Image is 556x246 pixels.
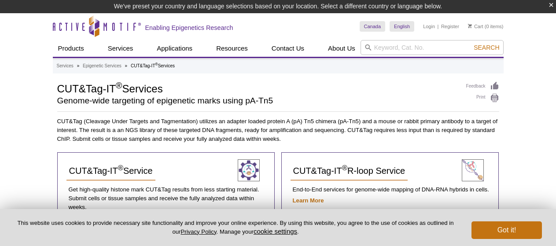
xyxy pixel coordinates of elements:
[145,24,233,32] h2: Enabling Epigenetics Research
[423,23,435,29] a: Login
[254,228,297,235] button: cookie settings
[131,63,175,68] li: CUT&Tag-IT Services
[342,164,347,173] sup: ®
[468,24,472,28] img: Your Cart
[66,162,155,181] a: CUT&Tag-IT®Service
[118,164,123,173] sup: ®
[291,185,490,194] p: End-to-End services for genome-wide mapping of DNA-RNA hybrids in cells.
[471,221,542,239] button: Got it!
[125,63,128,68] li: »
[361,40,504,55] input: Keyword, Cat. No.
[466,93,499,103] a: Print
[66,185,265,212] p: Get high-quality histone mark CUT&Tag results from less starting material. Submit cells or tissue...
[238,159,260,181] img: CUT&Tag-IT® Service
[116,81,122,90] sup: ®
[151,40,198,57] a: Applications
[77,63,80,68] li: »
[474,44,499,51] span: Search
[471,44,502,51] button: Search
[466,81,499,91] a: Feedback
[155,62,158,66] sup: ®
[390,21,414,32] a: English
[69,166,153,176] span: CUT&Tag-IT Service
[462,159,484,181] img: CUT&Tag-IT® Service
[83,62,122,70] a: Epigenetic Services
[468,23,483,29] a: Cart
[103,40,139,57] a: Services
[180,228,216,235] a: Privacy Policy
[293,166,405,176] span: CUT&Tag-IT R-loop Service
[360,21,386,32] a: Canada
[211,40,253,57] a: Resources
[438,21,439,32] li: |
[57,117,499,143] p: CUT&Tag (Cleavage Under Targets and Tagmentation) utilizes an adapter loaded protein A (pA) Tn5 c...
[293,197,324,204] a: Learn More
[14,219,457,236] p: This website uses cookies to provide necessary site functionality and improve your online experie...
[57,97,457,105] h2: Genome-wide targeting of epigenetic marks using pA-Tn5
[266,40,309,57] a: Contact Us
[57,62,74,70] a: Services
[53,40,89,57] a: Products
[441,23,459,29] a: Register
[323,40,361,57] a: About Us
[57,81,457,95] h1: CUT&Tag-IT Services
[291,162,408,181] a: CUT&Tag-IT®R-loop Service
[468,21,504,32] li: (0 items)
